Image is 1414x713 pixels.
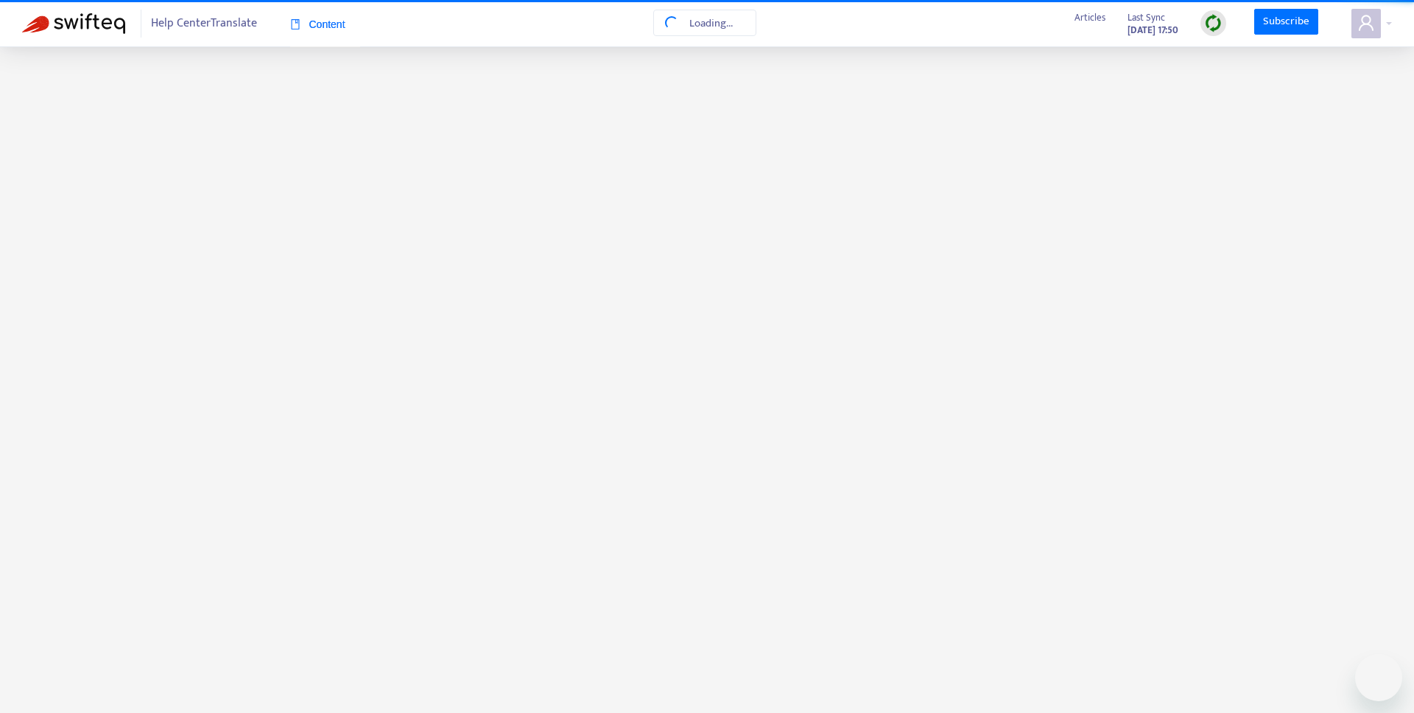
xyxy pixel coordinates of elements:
[1357,14,1375,32] span: user
[1355,654,1402,701] iframe: Bouton de lancement de la fenêtre de messagerie
[1128,10,1165,26] span: Last Sync
[290,19,300,29] span: book
[1204,14,1223,32] img: sync.dc5367851b00ba804db3.png
[1074,10,1105,26] span: Articles
[22,13,125,34] img: Swifteq
[1254,9,1319,35] a: Subscribe
[290,18,345,30] span: Content
[1128,22,1178,38] strong: [DATE] 17:50
[151,10,257,38] span: Help Center Translate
